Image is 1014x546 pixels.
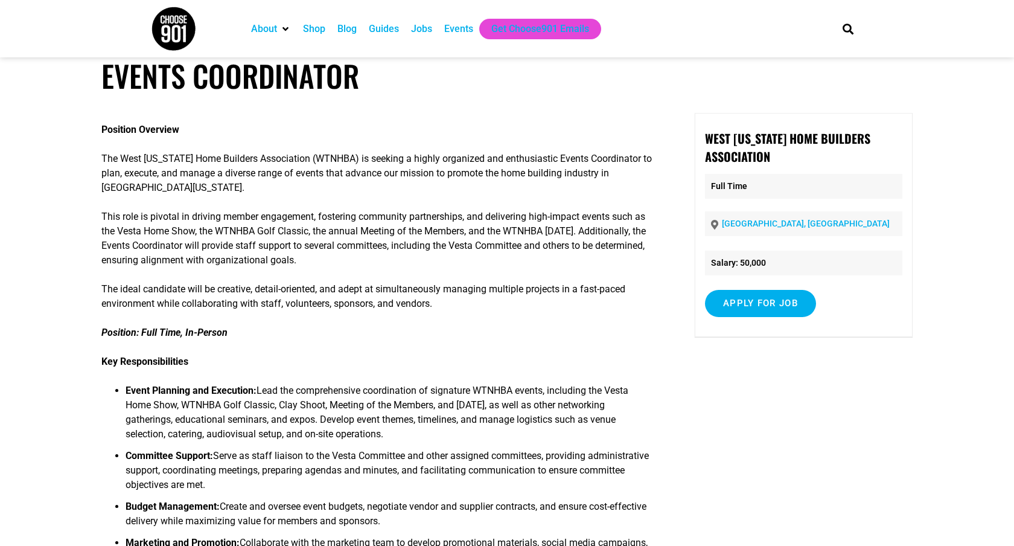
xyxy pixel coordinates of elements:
strong: West [US_STATE] Home Builders Association [705,129,870,165]
p: The ideal candidate will be creative, detail-oriented, and adept at simultaneously managing multi... [101,282,654,311]
a: Get Choose901 Emails [491,22,589,36]
strong: Committee Support: [126,450,213,461]
li: Lead the comprehensive coordination of signature WTNHBA events, including the Vesta Home Show, WT... [126,384,654,449]
strong: Position Overview [101,124,179,135]
strong: Key Responsibilities [101,356,188,367]
a: Guides [369,22,399,36]
div: About [245,19,297,39]
li: Serve as staff liaison to the Vesta Committee and other assigned committees, providing administra... [126,449,654,499]
nav: Main nav [245,19,822,39]
a: About [251,22,277,36]
input: Apply for job [705,290,816,317]
p: Full Time [705,174,902,199]
h1: Events Coordinator [101,58,913,94]
strong: Budget Management: [126,501,220,512]
strong: Position: Full Time, In-Person [101,327,228,338]
a: [GEOGRAPHIC_DATA], [GEOGRAPHIC_DATA] [722,219,890,228]
p: The West [US_STATE] Home Builders Association (WTNHBA) is seeking a highly organized and enthusia... [101,152,654,195]
div: Search [838,19,858,39]
strong: Event Planning and Execution: [126,385,257,396]
p: This role is pivotal in driving member engagement, fostering community partnerships, and deliveri... [101,210,654,268]
li: Salary: 50,000 [705,251,902,275]
a: Events [444,22,473,36]
a: Shop [303,22,325,36]
a: Blog [337,22,357,36]
a: Jobs [411,22,432,36]
li: Create and oversee event budgets, negotiate vendor and supplier contracts, and ensure cost-effect... [126,499,654,536]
